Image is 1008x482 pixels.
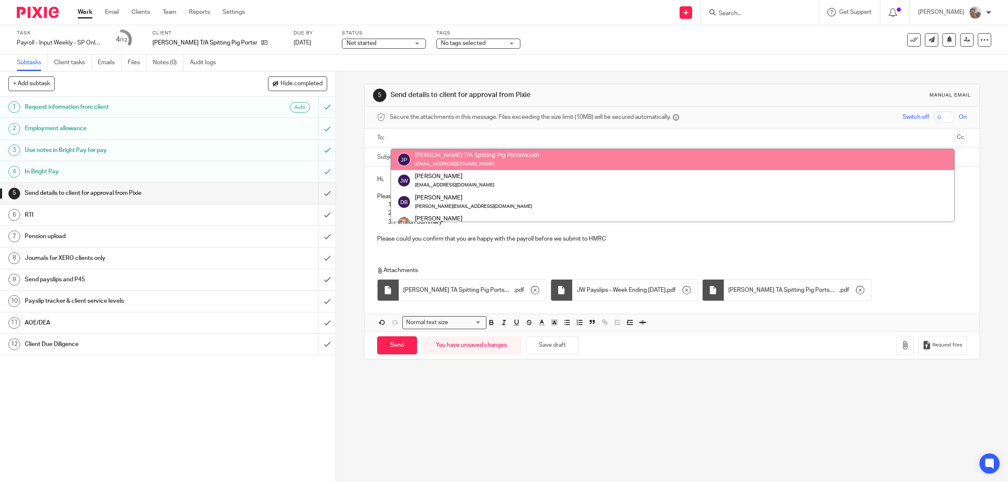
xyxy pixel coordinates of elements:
h1: Employment allowance [25,122,215,135]
a: Work [78,8,92,16]
img: me.jpg [969,6,982,19]
small: /12 [120,38,127,42]
span: pdf [515,286,524,294]
h1: Request information from client [25,101,215,113]
label: Client [152,30,283,37]
span: Request files [932,342,962,348]
a: Audit logs [190,55,222,71]
button: Hide completed [268,76,327,91]
h1: Send details to client for approval from Pixie [391,91,690,100]
span: On [959,113,967,121]
img: SJ.jpg [397,216,411,230]
span: Normal text size [404,318,450,327]
a: Reports [189,8,210,16]
a: Files [128,55,147,71]
button: Cc [954,131,967,144]
span: Hide completed [281,81,323,87]
label: Task [17,30,101,37]
div: [PERSON_NAME] [415,172,494,181]
button: Request files [918,336,967,355]
span: Switch off [903,113,929,121]
span: Get Support [839,9,871,15]
a: Settings [223,8,245,16]
div: 6 [8,209,20,221]
h1: Send details to client for approval from Pixie [25,187,215,199]
h1: Payslip tracker & client service levels [25,295,215,307]
div: Payroll - Input Weekly - SP Only # [17,39,101,47]
label: Subject: [377,153,399,161]
span: No tags selected [441,40,486,46]
span: Not started [346,40,376,46]
div: 10 [8,295,20,307]
label: To: [377,134,386,142]
label: Due by [294,30,331,37]
img: Pixie [17,7,59,18]
div: Search for option [402,316,486,329]
div: . [572,280,698,301]
h1: RTI [25,209,215,221]
p: Please could you confirm that you are happy with the payroll before we submit to HMRC [377,226,967,244]
div: 4 [116,35,127,45]
label: Status [342,30,426,37]
span: pdf [667,286,676,294]
div: 7 [8,231,20,242]
label: Tags [436,30,520,37]
h1: Use notes in Bright Pay for pay [25,144,215,157]
h1: Pension upload [25,230,215,243]
div: 8 [8,252,20,264]
span: Secure the attachments in this message. Files exceeding the size limit (10MB) will be secured aut... [390,113,671,121]
p: Attachments [377,266,941,275]
a: Email [105,8,119,16]
div: [PERSON_NAME] [415,215,532,223]
button: Save draft [526,336,579,354]
img: svg%3E [397,174,411,187]
a: Subtasks [17,55,48,71]
a: Team [163,8,176,16]
div: . [399,280,546,301]
input: Send [377,336,417,354]
span: [PERSON_NAME] TA Spitting Pig Portsmouth - Pensions - Week 25 [728,286,839,294]
div: You have unsaved changes [421,336,522,354]
span: JW Payslips - Week Ending [DATE] [577,286,666,294]
h1: In Bright Pay [25,165,215,178]
div: 1 [8,101,20,113]
div: . [724,280,871,301]
div: 4 [8,166,20,178]
div: 2 [8,123,20,135]
p: [PERSON_NAME] T/A Spitting Pig Portsmouth [152,39,257,47]
input: Search [718,10,793,18]
a: Clients [131,8,150,16]
div: Auto [290,102,310,113]
h1: Client Due Diligence [25,338,215,351]
div: 12 [8,338,20,350]
small: [EMAIL_ADDRESS][DOMAIN_NAME] [415,162,494,166]
button: + Add subtask [8,76,55,91]
img: svg%3E [397,195,411,209]
div: 11 [8,317,20,329]
div: 9 [8,274,20,286]
a: Notes (0) [153,55,184,71]
h1: Send payslips and P45 [25,273,215,286]
small: [EMAIL_ADDRESS][DOMAIN_NAME] [415,183,494,187]
h1: Journals for XERO clients only [25,252,215,265]
a: Client tasks [54,55,92,71]
a: Emails [98,55,121,71]
h1: AOE/DEA [25,317,215,329]
span: pdf [840,286,849,294]
div: 3 [8,144,20,156]
span: [DATE] [294,40,311,46]
div: [PERSON_NAME] T/A Spitting Pig Portsmouth [415,151,539,160]
p: [PERSON_NAME] [918,8,964,16]
input: Search for option [451,318,481,327]
span: [PERSON_NAME] TA Spitting Pig Portsmouth - Payroll Summary - Week 25 [403,286,514,294]
small: [PERSON_NAME][EMAIL_ADDRESS][DOMAIN_NAME] [415,204,532,209]
div: Manual email [929,92,971,99]
div: [PERSON_NAME] [415,193,532,202]
p: Please find attached the following payroll reports for week 25 [377,192,967,201]
p: Hi, [377,175,967,183]
div: 5 [373,89,386,102]
div: 5 [8,188,20,199]
img: svg%3E [397,153,411,166]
